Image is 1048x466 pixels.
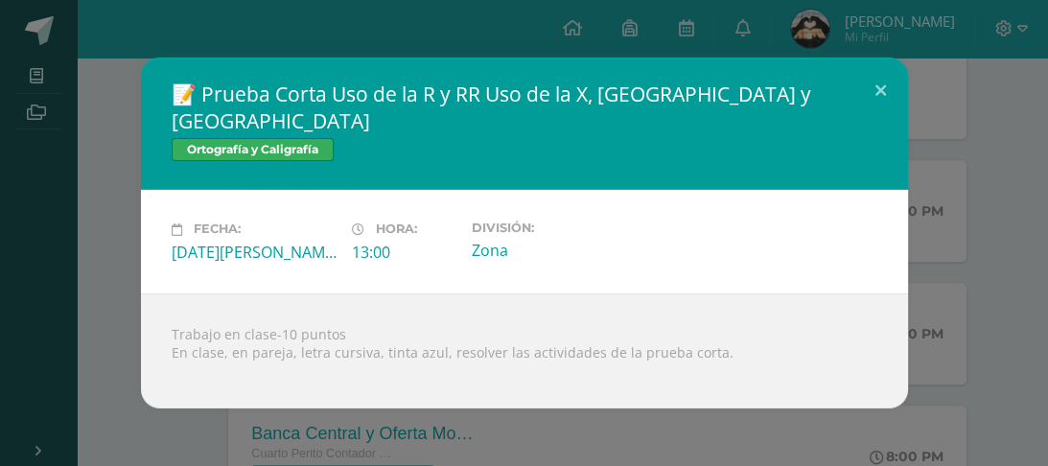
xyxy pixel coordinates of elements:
[194,222,241,237] span: Fecha:
[172,242,337,263] div: [DATE][PERSON_NAME]
[352,242,456,263] div: 13:00
[472,240,637,261] div: Zona
[172,81,877,134] h2: 📝 Prueba Corta Uso de la R y RR Uso de la X, [GEOGRAPHIC_DATA] y [GEOGRAPHIC_DATA]
[141,293,908,408] div: Trabajo en clase-10 puntos En clase, en pareja, letra cursiva, tinta azul, resolver las actividad...
[172,138,334,161] span: Ortografía y Caligrafía
[853,58,908,123] button: Close (Esc)
[472,221,637,235] label: División:
[376,222,417,237] span: Hora:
